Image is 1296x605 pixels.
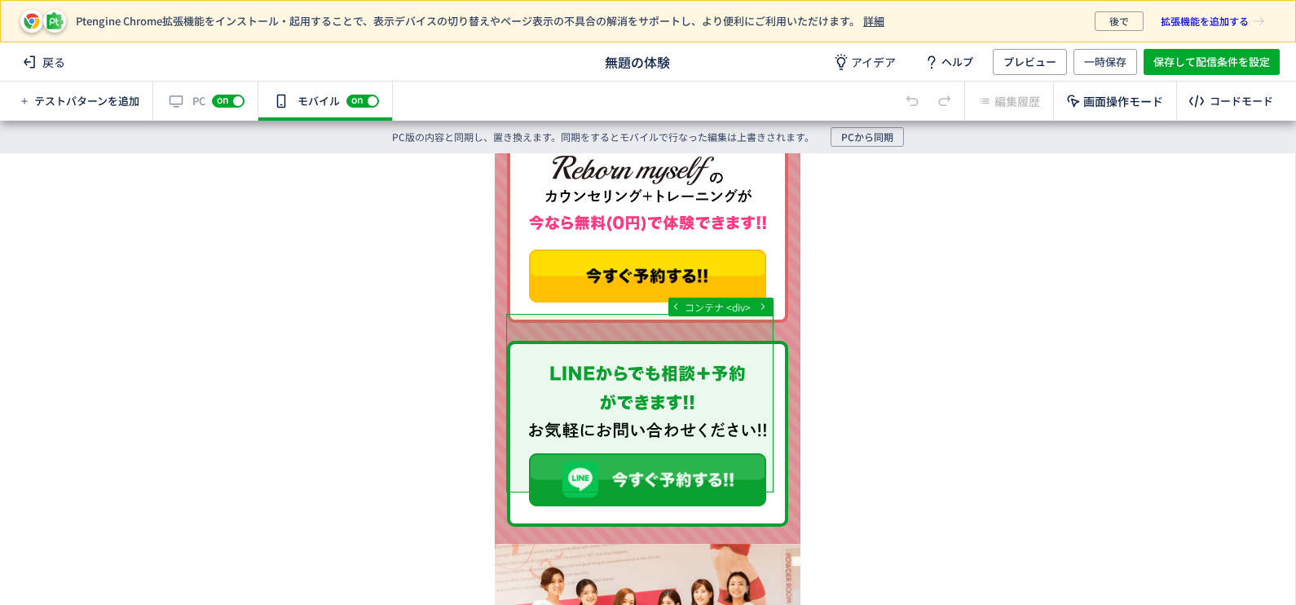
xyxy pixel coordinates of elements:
span: on [351,95,363,104]
span: 拡張機能を追加する [1161,11,1249,31]
span: on [217,95,228,104]
span: 無題の体験 [605,52,670,71]
a: 今すぐ予約する!! [34,336,271,349]
span: 一時保存 [1084,49,1126,75]
button: 後で [1095,11,1144,31]
span: 編集履歴 [994,93,1040,109]
span: アイデア [851,54,896,70]
span: 画面操作モード [1083,93,1163,109]
img: pt-icon-chrome.svg [23,12,41,30]
a: 詳細 [863,13,884,29]
a: ヘルプ [909,49,986,75]
img: 今すぐ予約する!! [39,98,266,148]
span: コンテナ <div> [681,300,754,314]
span: 戻る [16,49,72,75]
div: コードモード [1210,94,1273,109]
a: 今すぐ予約する!! [34,132,271,145]
span: プレビュー [1003,49,1056,75]
span: 後で [1109,11,1129,31]
p: PC版の内容と同期し、置き換えます。同期をするとモバイルで行なった編集は上書きされます。 [392,129,814,145]
img: Reborn myselfのカウンセリング＋トレーニングが今なら無料(0円)で体験できます!! [34,2,271,78]
span: 保存して配信条件を設定 [1153,49,1270,75]
img: 今すぐ予約する!! [39,302,266,352]
button: 一時保存 [1073,49,1137,75]
span: テストパターンを追加 [34,94,139,109]
span: ヘルプ [941,49,973,75]
img: pt-icon-plugin.svg [46,12,64,30]
p: Ptengine Chrome拡張機能をインストール・起用することで、表示デバイスの切り替えやページ表示の不具合の解消をサポートし、より便利にご利用いただけます。 [76,15,1085,28]
button: PCから同期 [831,127,904,147]
button: 保存して配信条件を設定 [1144,49,1280,75]
a: 拡張機能を追加する [1150,11,1276,31]
img: LINEからでも相談＋予約ができます!!お気軽にお問い合わせください!! [34,212,271,284]
span: PCから同期 [841,127,893,147]
button: プレビュー [993,49,1067,75]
